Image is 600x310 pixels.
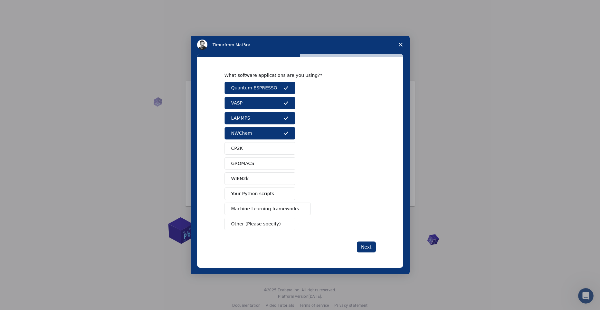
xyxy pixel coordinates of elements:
[224,157,295,170] button: GROMACS
[231,190,274,197] span: Your Python scripts
[392,36,410,54] span: Close survey
[231,115,250,122] span: LAMMPS
[224,112,295,124] button: LAMMPS
[224,42,250,47] span: from Mat3ra
[231,205,299,212] span: Machine Learning frameworks
[224,203,311,215] button: Machine Learning frameworks
[231,221,281,227] span: Other (Please specify)
[197,40,207,50] img: Profile image for Timur
[224,218,295,230] button: Other (Please specify)
[357,242,376,252] button: Next
[231,100,243,106] span: VASP
[224,142,295,155] button: CP2K
[13,5,36,10] span: Suporte
[224,82,295,94] button: Quantum ESPRESSO
[224,172,295,185] button: WIEN2k
[231,130,252,137] span: NWChem
[231,85,277,91] span: Quantum ESPRESSO
[224,97,295,109] button: VASP
[224,127,295,140] button: NWChem
[213,42,224,47] span: Timur
[224,187,295,200] button: Your Python scripts
[231,160,254,167] span: GROMACS
[231,145,243,152] span: CP2K
[231,175,249,182] span: WIEN2k
[224,72,366,78] div: What software applications are you using?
